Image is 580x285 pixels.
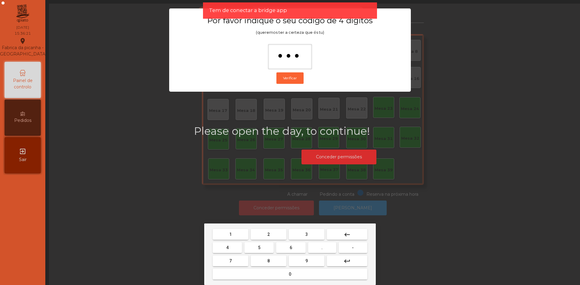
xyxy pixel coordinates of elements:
[289,272,291,277] span: 0
[244,242,274,253] button: 5
[213,242,242,253] button: 4
[305,258,308,263] span: 9
[290,245,292,250] span: 6
[213,269,367,280] button: 0
[213,255,248,266] button: 7
[276,242,305,253] button: 6
[267,258,270,263] span: 8
[251,229,286,240] button: 2
[276,72,304,84] button: Verificar
[321,245,323,250] span: .
[343,258,351,265] mat-icon: keyboard_return
[251,255,286,266] button: 8
[267,232,270,237] span: 2
[308,242,336,253] button: .
[289,229,324,240] button: 3
[229,258,232,263] span: 7
[339,242,367,253] button: -
[258,245,260,250] span: 5
[343,231,351,238] mat-icon: keyboard_backspace
[181,16,399,25] h3: Por favor indique o seu código de 4 digítos
[229,232,232,237] span: 1
[226,245,229,250] span: 4
[256,30,324,35] span: (queremos ter a certeza que és tu)
[305,232,308,237] span: 3
[213,229,248,240] button: 1
[209,7,287,14] span: Tem de conectar a bridge app
[352,245,354,250] span: -
[289,255,324,266] button: 9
